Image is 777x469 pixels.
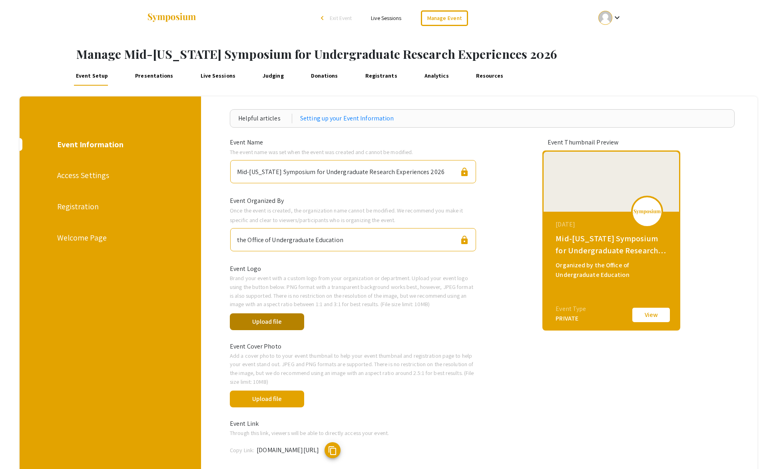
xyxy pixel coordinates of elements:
h1: Manage Mid-[US_STATE] Symposium for Undergraduate Research Experiences 2026 [76,47,777,61]
img: logo_v2.png [633,209,661,214]
div: Mid-[US_STATE] Symposium for Undergraduate Research Experiences 2026 [556,232,669,257]
button: Upload file [230,391,304,407]
a: Live Sessions [371,14,401,22]
div: Event Cover Photo [224,342,482,351]
div: arrow_back_ios [321,16,326,20]
button: View [631,307,671,323]
div: PRIVATE [556,314,586,323]
button: copy submission link button [325,442,341,458]
p: Through this link, viewers will be able to directly access your event. [230,429,476,437]
a: Registrants [363,66,399,86]
div: Event Name [224,138,482,147]
a: Manage Event [421,10,468,26]
a: Live Sessions [199,66,237,86]
button: Upload file [230,313,304,330]
div: Access Settings [57,169,162,181]
mat-icon: Expand account dropdown [612,13,622,22]
span: The event name was set when the event was created and cannot be modified. [230,148,413,156]
a: Analytics [422,66,451,86]
span: Copied! [348,446,369,455]
p: Add a cover photo to your event thumbnail to help your event thumbnail and registration page to h... [230,351,476,386]
a: Judging [261,66,285,86]
div: Mid-[US_STATE] Symposium for Undergraduate Research Experiences 2026 [237,164,444,177]
span: Once the event is created, the organization name cannot be modified. We recommend you make it spe... [230,206,463,224]
div: the Office of Undergraduate Education [237,232,343,245]
div: Event Information [57,138,162,150]
a: Setting up your Event Information [300,114,394,123]
button: Expand account dropdown [590,9,630,27]
div: [DATE] [556,220,669,229]
div: Event Type [556,304,586,314]
span: Copy Link: [230,446,254,454]
div: Event Thumbnail Preview [548,138,675,147]
span: Exit Event [330,14,352,22]
span: [DOMAIN_NAME][URL] [257,446,319,454]
div: Event Organized By [224,196,482,206]
div: Helpful articles [238,114,292,123]
iframe: Chat [6,433,34,463]
a: Donations [309,66,340,86]
span: lock [460,235,469,245]
div: Registration [57,200,162,212]
span: lock [460,167,469,177]
div: Organized by the Office of Undergraduate Education [556,261,669,280]
a: Resources [474,66,506,86]
img: Symposium by ForagerOne [147,12,197,23]
div: Event Logo [224,264,482,274]
p: Brand your event with a custom logo from your organization or department. Upload your event logo ... [230,274,476,308]
span: content_copy [328,446,337,455]
span: done [311,312,331,331]
div: Event Link [224,419,482,429]
span: done [311,389,331,408]
div: Welcome Page [57,232,162,244]
a: Presentations [133,66,175,86]
a: Event Setup [74,66,110,86]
